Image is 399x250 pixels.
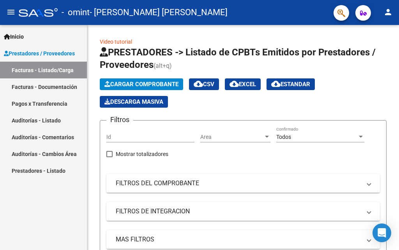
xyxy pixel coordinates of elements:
span: Descarga Masiva [104,98,163,105]
div: Open Intercom Messenger [373,223,391,242]
mat-expansion-panel-header: MAS FILTROS [106,230,380,249]
mat-panel-title: FILTROS DEL COMPROBANTE [116,179,361,188]
span: EXCEL [230,81,256,88]
mat-icon: cloud_download [230,79,239,89]
span: PRESTADORES -> Listado de CPBTs Emitidos por Prestadores / Proveedores [100,47,376,70]
span: - [PERSON_NAME] [PERSON_NAME] [90,4,228,21]
mat-panel-title: FILTROS DE INTEGRACION [116,207,361,216]
app-download-masive: Descarga masiva de comprobantes (adjuntos) [100,96,168,108]
button: Descarga Masiva [100,96,168,108]
span: CSV [194,81,214,88]
mat-expansion-panel-header: FILTROS DEL COMPROBANTE [106,174,380,193]
mat-icon: person [383,7,393,17]
button: Cargar Comprobante [100,78,183,90]
button: Estandar [267,78,315,90]
a: Video tutorial [100,39,132,45]
mat-panel-title: MAS FILTROS [116,235,361,244]
span: Mostrar totalizadores [116,149,168,159]
button: EXCEL [225,78,261,90]
span: Cargar Comprobante [104,81,178,88]
span: Inicio [4,32,24,41]
span: (alt+q) [154,62,172,69]
button: CSV [189,78,219,90]
span: Prestadores / Proveedores [4,49,75,58]
span: - omint [62,4,90,21]
mat-icon: menu [6,7,16,17]
mat-icon: cloud_download [271,79,281,89]
mat-expansion-panel-header: FILTROS DE INTEGRACION [106,202,380,221]
span: Todos [276,134,291,140]
span: Estandar [271,81,310,88]
span: Area [200,134,263,140]
h3: Filtros [106,114,133,125]
mat-icon: cloud_download [194,79,203,89]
